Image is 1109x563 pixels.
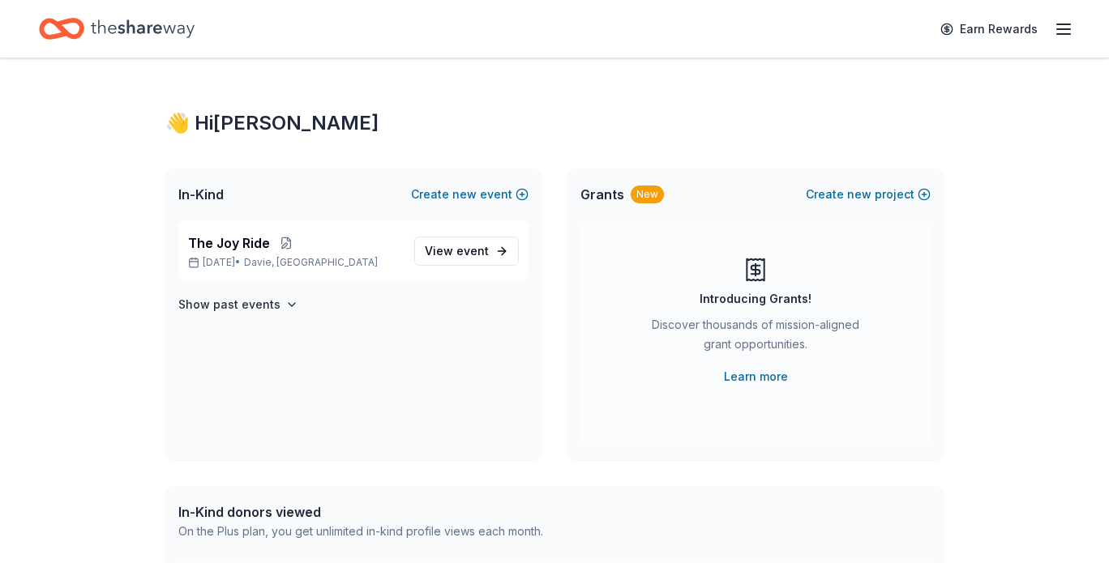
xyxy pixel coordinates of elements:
div: On the Plus plan, you get unlimited in-kind profile views each month. [178,522,543,541]
div: In-Kind donors viewed [178,502,543,522]
button: Show past events [178,295,298,314]
div: 👋 Hi [PERSON_NAME] [165,110,944,136]
span: In-Kind [178,185,224,204]
div: Introducing Grants! [700,289,811,309]
span: Grants [580,185,624,204]
a: View event [414,237,519,266]
span: new [847,185,871,204]
a: Learn more [724,367,788,386]
span: The Joy Ride [188,233,270,253]
button: Createnewproject [806,185,931,204]
span: new [452,185,477,204]
a: Earn Rewards [931,15,1047,44]
button: Createnewevent [411,185,529,204]
p: [DATE] • [188,256,401,269]
span: Davie, [GEOGRAPHIC_DATA] [244,256,378,269]
span: event [456,244,489,258]
a: Home [39,10,195,48]
div: New [631,186,664,203]
h4: Show past events [178,295,280,314]
div: Discover thousands of mission-aligned grant opportunities. [645,315,866,360]
span: View [425,241,489,261]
